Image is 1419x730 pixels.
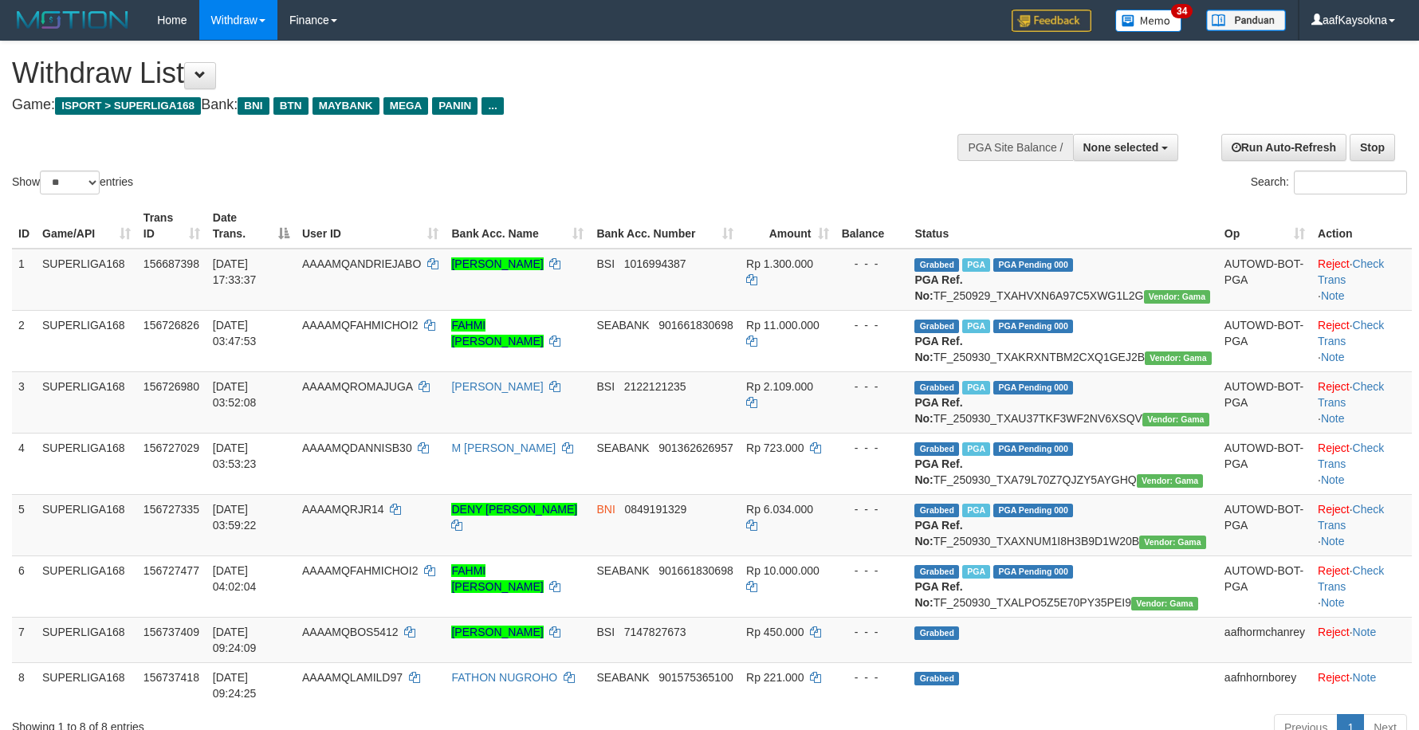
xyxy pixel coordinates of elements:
[1142,413,1209,426] span: Vendor URL: https://trx31.1velocity.biz
[36,310,137,371] td: SUPERLIGA168
[12,433,36,494] td: 4
[596,564,649,577] span: SEABANK
[658,671,733,684] span: Copy 901575365100 to clipboard
[914,381,959,394] span: Grabbed
[746,503,813,516] span: Rp 6.034.000
[746,442,804,454] span: Rp 723.000
[206,203,296,249] th: Date Trans.: activate to sort column descending
[1012,10,1091,32] img: Feedback.jpg
[1218,310,1311,371] td: AUTOWD-BOT-PGA
[658,442,733,454] span: Copy 901362626957 to clipboard
[914,442,959,456] span: Grabbed
[914,273,962,302] b: PGA Ref. No:
[740,203,835,249] th: Amount: activate to sort column ascending
[1321,596,1345,609] a: Note
[213,257,257,286] span: [DATE] 17:33:37
[1353,626,1377,638] a: Note
[962,381,990,394] span: Marked by aafromsomean
[1218,203,1311,249] th: Op: activate to sort column ascending
[914,258,959,272] span: Grabbed
[143,671,199,684] span: 156737418
[1318,503,1350,516] a: Reject
[590,203,740,249] th: Bank Acc. Number: activate to sort column ascending
[1311,555,1412,617] td: · ·
[12,203,36,249] th: ID
[842,256,902,272] div: - - -
[746,319,820,332] span: Rp 11.000.000
[12,494,36,555] td: 5
[1311,203,1412,249] th: Action
[1318,564,1384,593] a: Check Trans
[1321,535,1345,547] a: Note
[1311,249,1412,311] td: · ·
[302,257,421,270] span: AAAAMQANDRIEJABO
[835,203,909,249] th: Balance
[914,580,962,609] b: PGA Ref. No:
[1318,442,1350,454] a: Reject
[482,97,503,115] span: ...
[746,564,820,577] span: Rp 10.000.000
[1311,662,1412,708] td: ·
[914,335,962,363] b: PGA Ref. No:
[658,319,733,332] span: Copy 901661830698 to clipboard
[213,564,257,593] span: [DATE] 04:02:04
[1206,10,1286,31] img: panduan.png
[914,504,959,517] span: Grabbed
[445,203,590,249] th: Bank Acc. Name: activate to sort column ascending
[143,503,199,516] span: 156727335
[1311,494,1412,555] td: · ·
[451,380,543,393] a: [PERSON_NAME]
[1318,564,1350,577] a: Reject
[40,171,100,194] select: Showentries
[143,257,199,270] span: 156687398
[1318,380,1384,409] a: Check Trans
[36,203,137,249] th: Game/API: activate to sort column ascending
[1318,626,1350,638] a: Reject
[12,555,36,617] td: 6
[914,457,962,486] b: PGA Ref. No:
[1318,257,1350,270] a: Reject
[451,319,543,347] a: FAHMI [PERSON_NAME]
[596,380,615,393] span: BSI
[1294,171,1407,194] input: Search:
[914,565,959,579] span: Grabbed
[36,617,137,662] td: SUPERLIGA168
[302,671,403,684] span: AAAAMQLAMILD97
[1321,412,1345,425] a: Note
[36,662,137,708] td: SUPERLIGA168
[624,380,686,393] span: Copy 2122121235 to clipboard
[596,442,649,454] span: SEABANK
[908,203,1217,249] th: Status
[137,203,206,249] th: Trans ID: activate to sort column ascending
[302,380,412,393] span: AAAAMQROMAJUGA
[962,565,990,579] span: Marked by aafandaneth
[36,249,137,311] td: SUPERLIGA168
[213,380,257,409] span: [DATE] 03:52:08
[143,442,199,454] span: 156727029
[1350,134,1395,161] a: Stop
[993,504,1073,517] span: PGA Pending
[746,380,813,393] span: Rp 2.109.000
[914,626,959,640] span: Grabbed
[451,564,543,593] a: FAHMI [PERSON_NAME]
[908,494,1217,555] td: TF_250930_TXAXNUM1I8H3B9D1W20B
[213,626,257,654] span: [DATE] 09:24:09
[296,203,446,249] th: User ID: activate to sort column ascending
[213,442,257,470] span: [DATE] 03:53:23
[1131,597,1198,610] span: Vendor URL: https://trx31.1velocity.biz
[842,624,902,640] div: - - -
[962,442,990,456] span: Marked by aafandaneth
[1321,351,1345,363] a: Note
[746,671,804,684] span: Rp 221.000
[1318,503,1384,532] a: Check Trans
[914,396,962,425] b: PGA Ref. No:
[12,8,133,32] img: MOTION_logo.png
[12,617,36,662] td: 7
[842,440,902,456] div: - - -
[842,563,902,579] div: - - -
[842,379,902,394] div: - - -
[596,671,649,684] span: SEABANK
[1171,4,1193,18] span: 34
[842,669,902,685] div: - - -
[1218,371,1311,433] td: AUTOWD-BOT-PGA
